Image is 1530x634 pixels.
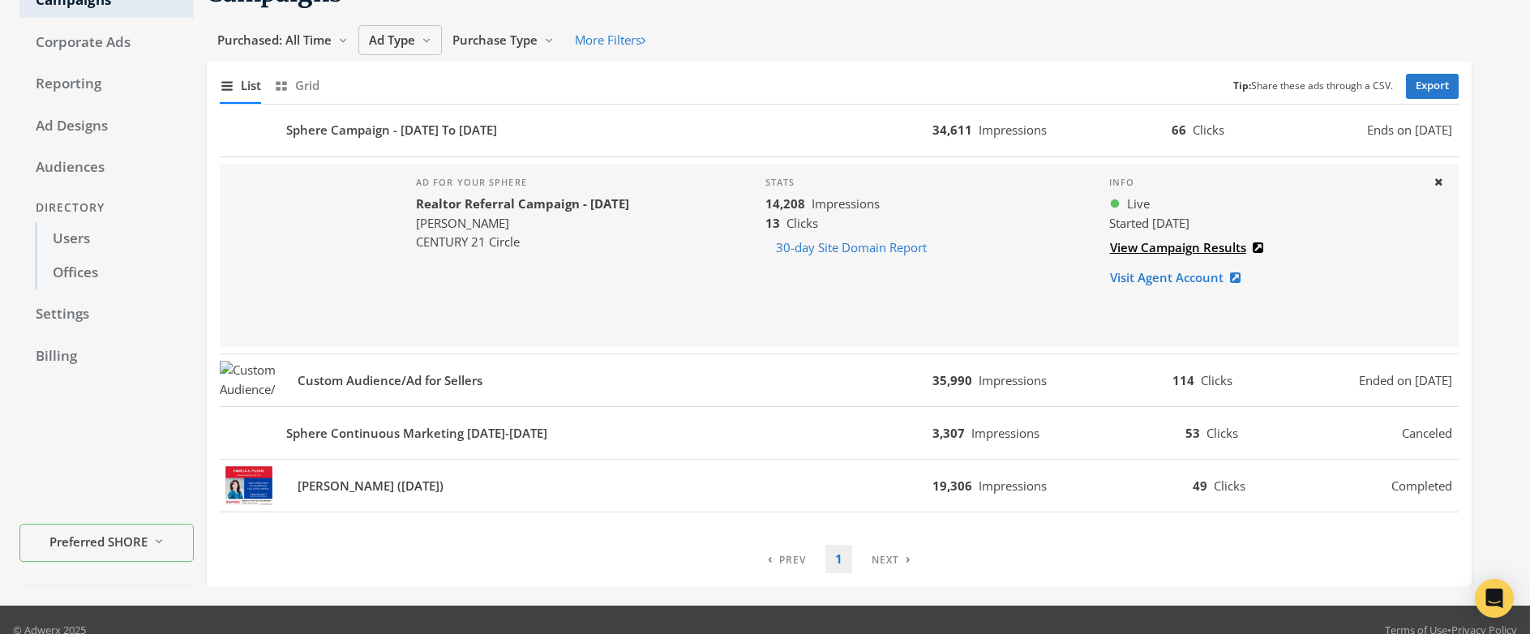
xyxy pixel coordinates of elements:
button: Sphere Continuous Marketing [DATE]-[DATE]3,307Impressions53ClicksCanceled [220,413,1459,452]
a: Ad Designs [19,109,194,144]
a: Offices [36,256,194,290]
span: Preferred SHORE [49,533,148,551]
span: Ends on [DATE] [1367,121,1452,139]
img: Custom Audience/Ad for Sellers [220,361,278,400]
div: CENTURY 21 Circle [416,233,629,251]
b: 66 [1172,122,1186,138]
b: 3,307 [932,425,965,441]
span: Clicks [1214,478,1245,494]
b: 34,611 [932,122,972,138]
a: 1 [825,545,852,573]
b: 14,208 [765,195,805,212]
button: Pamela Pileggi (2018-10-30)[PERSON_NAME] ([DATE])19,306Impressions49Clickscompleted [220,466,1459,505]
b: [PERSON_NAME] ([DATE]) [298,477,444,495]
span: Impressions [979,478,1047,494]
h4: Stats [765,177,1083,188]
span: Impressions [979,372,1047,388]
button: 30-day Site Domain Report [765,233,937,263]
button: Ad Type [358,25,442,55]
b: Sphere Campaign - [DATE] To [DATE] [286,121,497,139]
small: Share these ads through a CSV. [1233,79,1393,94]
b: 35,990 [932,372,972,388]
span: Impressions [979,122,1047,138]
b: Realtor Referral Campaign - [DATE] [416,195,629,212]
span: Clicks [1193,122,1224,138]
span: Grid [295,76,319,95]
span: Canceled [1402,424,1452,443]
b: 49 [1193,478,1207,494]
span: Ended on [DATE] [1359,371,1452,390]
button: Purchase Type [442,25,564,55]
img: Pamela Pileggi (2018-10-30) [220,466,278,505]
span: Impressions [971,425,1039,441]
b: 13 [765,215,780,231]
button: Custom Audience/Ad for SellersCustom Audience/Ad for Sellers35,990Impressions114ClicksEnded on [D... [220,361,1459,400]
h4: Ad for your sphere [416,177,629,188]
button: Grid [274,68,319,103]
a: Reporting [19,67,194,101]
button: Sphere Campaign - [DATE] To [DATE]34,611Impressions66ClicksEnds on [DATE] [220,111,1459,150]
a: Export [1406,74,1459,99]
div: Directory [19,193,194,223]
a: Billing [19,340,194,374]
span: Clicks [1206,425,1238,441]
button: More Filters [564,25,656,55]
span: Clicks [786,215,818,231]
a: Visit Agent Account [1109,263,1251,293]
span: Live [1127,195,1150,213]
b: 19,306 [932,478,972,494]
span: Clicks [1201,372,1232,388]
span: Impressions [812,195,880,212]
span: completed [1391,477,1452,495]
a: Corporate Ads [19,26,194,60]
span: Purchased: All Time [217,32,332,48]
button: Purchased: All Time [207,25,358,55]
a: Audiences [19,151,194,185]
b: 114 [1172,372,1194,388]
span: Purchase Type [452,32,538,48]
div: [PERSON_NAME] [416,214,629,233]
h4: Info [1109,177,1420,188]
div: Open Intercom Messenger [1475,579,1514,618]
a: Settings [19,298,194,332]
button: Preferred SHORE [19,525,194,563]
b: Custom Audience/Ad for Sellers [298,371,482,390]
a: Users [36,222,194,256]
span: Ad Type [369,32,415,48]
nav: pagination [758,545,920,573]
span: List [241,76,261,95]
div: Started [DATE] [1109,214,1420,233]
button: List [220,68,261,103]
a: View Campaign Results [1109,233,1274,263]
b: 53 [1185,425,1200,441]
b: Tip: [1233,79,1251,92]
b: Sphere Continuous Marketing [DATE]-[DATE] [286,424,547,443]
